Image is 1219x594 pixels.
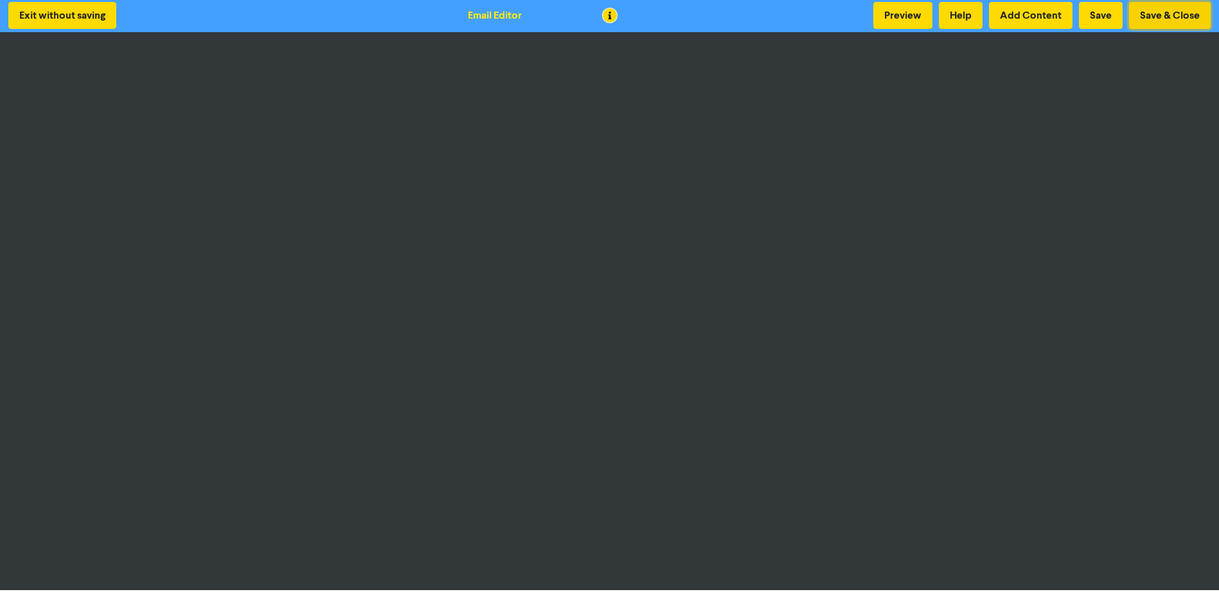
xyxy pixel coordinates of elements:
[939,2,983,29] button: Help
[873,2,932,29] button: Preview
[1129,2,1211,29] button: Save & Close
[1079,2,1123,29] button: Save
[468,8,522,23] div: Email Editor
[8,2,116,29] button: Exit without saving
[989,2,1072,29] button: Add Content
